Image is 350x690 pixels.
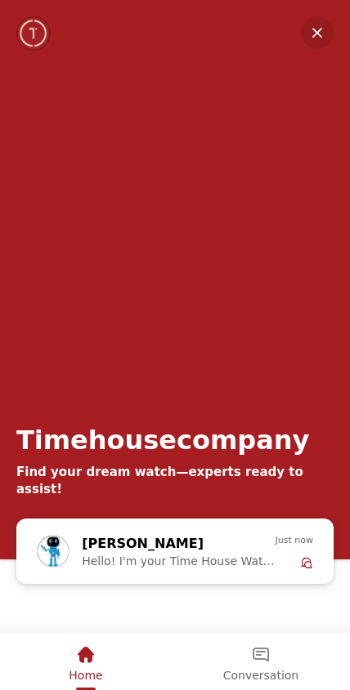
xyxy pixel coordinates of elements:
em: Minimize [301,16,334,49]
div: Home [2,633,170,688]
img: Company logo [18,17,50,50]
div: Zoe [29,525,321,577]
span: Conversation [223,669,298,682]
span: Hello! I'm your Time House Watches Support Assistant. How can I assist you [DATE]? [82,554,275,568]
div: [PERSON_NAME] [82,533,246,554]
div: Find your dream watch—experts ready to assist! [16,464,334,498]
div: Chat with us now [16,519,334,584]
span: Home [69,669,102,682]
div: Timehousecompany [16,425,309,456]
div: Conversation [173,633,348,688]
img: Profile picture of Zoe [38,536,69,567]
span: Just now [276,533,313,548]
